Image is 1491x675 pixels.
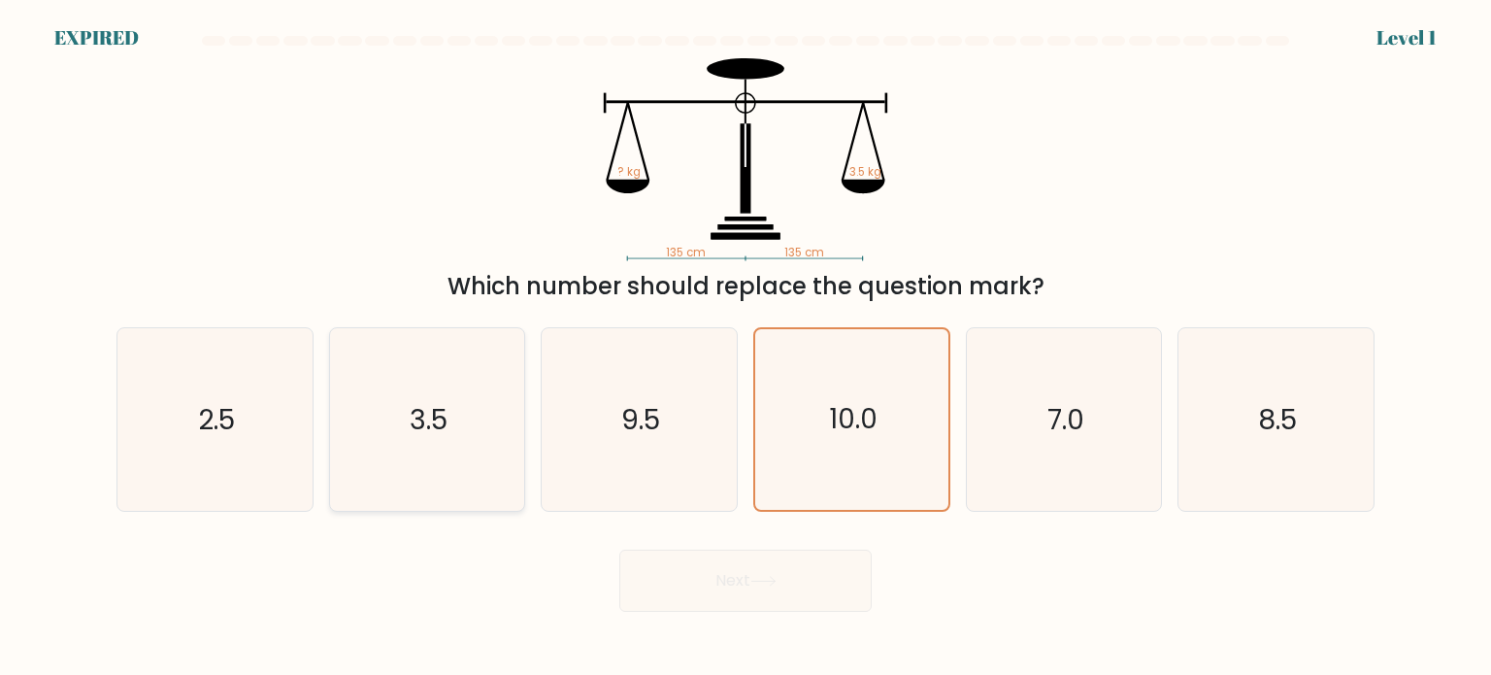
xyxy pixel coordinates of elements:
[622,399,661,438] text: 9.5
[128,269,1363,304] div: Which number should replace the question mark?
[829,400,878,438] text: 10.0
[617,164,641,180] tspan: ? kg
[1258,399,1297,438] text: 8.5
[1376,23,1437,52] div: Level 1
[666,245,706,260] tspan: 135 cm
[410,399,447,438] text: 3.5
[54,23,139,52] div: EXPIRED
[849,164,881,180] tspan: 3.5 kg
[784,245,824,260] tspan: 135 cm
[198,399,235,438] text: 2.5
[1047,399,1084,438] text: 7.0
